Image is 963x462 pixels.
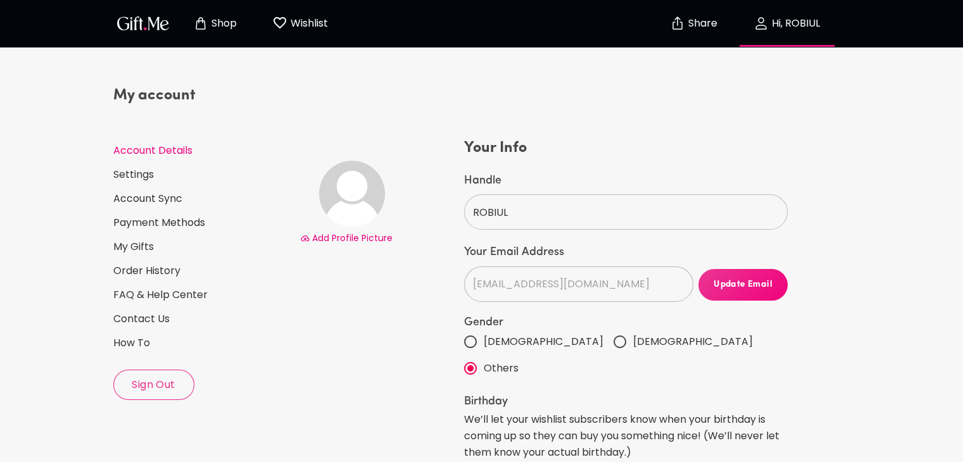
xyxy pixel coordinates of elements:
button: Share [672,1,716,46]
p: Wishlist [287,15,328,32]
img: secure [670,16,685,31]
a: Account Details [113,144,290,158]
p: We’ll let your wishlist subscribers know when your birthday is coming up so they can buy you some... [464,411,788,461]
h4: My account [113,85,290,106]
button: Wishlist page [265,3,335,44]
span: Add Profile Picture [312,232,393,244]
span: [DEMOGRAPHIC_DATA] [484,334,603,350]
p: Hi, ROBIUL [769,18,820,29]
span: [DEMOGRAPHIC_DATA] [633,334,753,350]
legend: Birthday [464,396,788,408]
span: Update Email [698,278,788,292]
button: GiftMe Logo [113,16,173,31]
label: Your Email Address [464,245,788,260]
p: Shop [208,18,237,29]
a: Payment Methods [113,216,290,230]
h4: Your Info [464,138,788,158]
label: Handle [464,173,788,189]
a: How To [113,336,290,350]
img: GiftMe Logo [115,14,172,32]
div: gender [464,328,788,382]
a: Account Sync [113,192,290,206]
a: Order History [113,264,290,278]
span: Others [484,360,519,377]
img: Avatar [319,161,385,227]
a: FAQ & Help Center [113,288,290,302]
a: My Gifts [113,240,290,254]
a: Settings [113,168,290,182]
button: Store page [180,3,250,44]
button: Sign Out [113,370,194,400]
a: Contact Us [113,312,290,326]
button: Update Email [698,269,788,301]
button: Hi, ROBIUL [724,3,850,44]
p: Share [685,18,717,29]
label: Gender [464,317,788,328]
span: Sign Out [114,378,194,392]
